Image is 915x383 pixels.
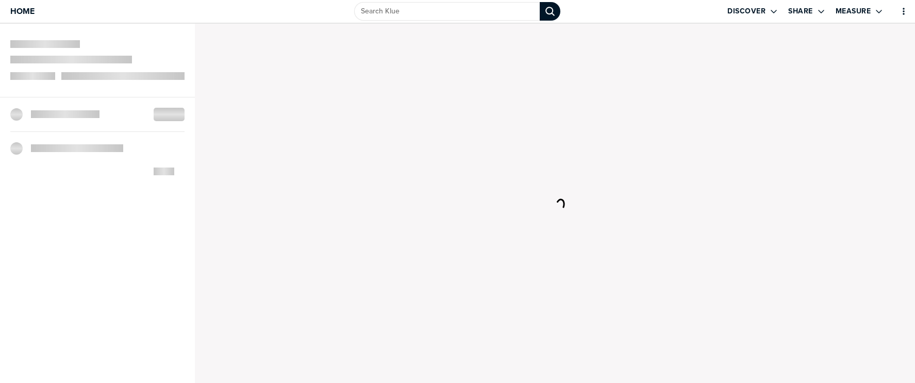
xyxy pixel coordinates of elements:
[727,7,766,16] label: Discover
[540,2,560,21] div: Search Klue
[354,2,540,21] input: Search Klue
[10,7,35,15] span: Home
[890,10,892,12] a: Edit Profile
[836,7,871,16] label: Measure
[788,7,813,16] label: Share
